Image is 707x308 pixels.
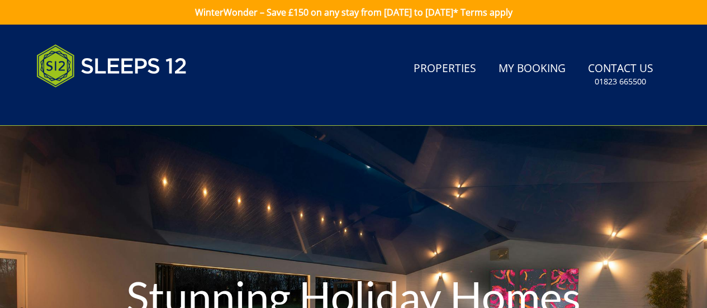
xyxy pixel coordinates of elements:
a: Contact Us01823 665500 [583,56,658,93]
img: Sleeps 12 [36,38,187,94]
a: Properties [409,56,481,82]
iframe: Customer reviews powered by Trustpilot [31,101,148,110]
small: 01823 665500 [595,76,646,87]
a: My Booking [494,56,570,82]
